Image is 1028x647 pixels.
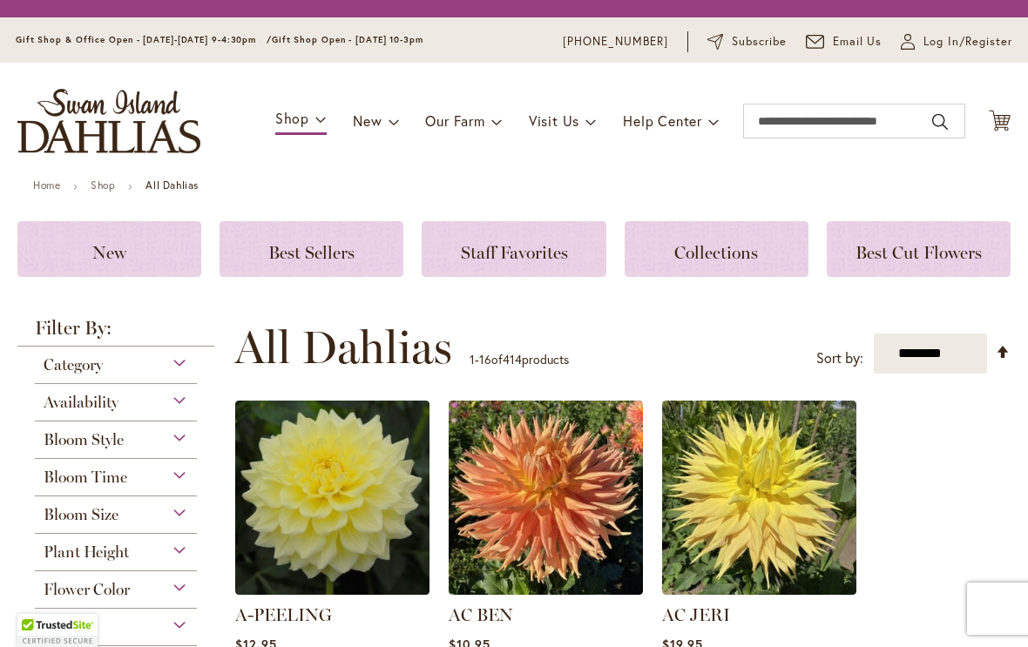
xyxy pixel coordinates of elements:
[220,221,403,277] a: Best Sellers
[422,221,605,277] a: Staff Favorites
[563,33,668,51] a: [PHONE_NUMBER]
[449,604,513,625] a: AC BEN
[92,242,126,263] span: New
[44,430,124,449] span: Bloom Style
[816,342,863,374] label: Sort by:
[145,179,199,192] strong: All Dahlias
[625,221,808,277] a: Collections
[235,401,429,595] img: A-Peeling
[17,89,200,153] a: store logo
[662,401,856,595] img: AC Jeri
[17,221,201,277] a: New
[268,242,355,263] span: Best Sellers
[353,111,382,130] span: New
[707,33,787,51] a: Subscribe
[33,179,60,192] a: Home
[44,543,129,562] span: Plant Height
[932,108,948,136] button: Search
[662,604,730,625] a: AC JERI
[449,582,643,598] a: AC BEN
[461,242,568,263] span: Staff Favorites
[662,582,856,598] a: AC Jeri
[425,111,484,130] span: Our Farm
[235,604,332,625] a: A-PEELING
[44,393,118,412] span: Availability
[44,580,130,599] span: Flower Color
[529,111,579,130] span: Visit Us
[623,111,702,130] span: Help Center
[449,401,643,595] img: AC BEN
[470,351,475,367] span: 1
[856,242,982,263] span: Best Cut Flowers
[674,242,758,263] span: Collections
[44,505,118,524] span: Bloom Size
[44,355,103,374] span: Category
[17,319,214,347] strong: Filter By:
[275,109,309,127] span: Shop
[923,33,1012,51] span: Log In/Register
[470,346,569,374] p: - of products
[234,321,452,374] span: All Dahlias
[44,468,127,487] span: Bloom Time
[732,33,787,51] span: Subscribe
[235,582,429,598] a: A-Peeling
[16,34,272,45] span: Gift Shop & Office Open - [DATE]-[DATE] 9-4:30pm /
[91,179,115,192] a: Shop
[901,33,1012,51] a: Log In/Register
[503,351,522,367] span: 414
[479,351,491,367] span: 16
[827,221,1011,277] a: Best Cut Flowers
[806,33,883,51] a: Email Us
[272,34,423,45] span: Gift Shop Open - [DATE] 10-3pm
[833,33,883,51] span: Email Us
[13,585,62,634] iframe: Launch Accessibility Center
